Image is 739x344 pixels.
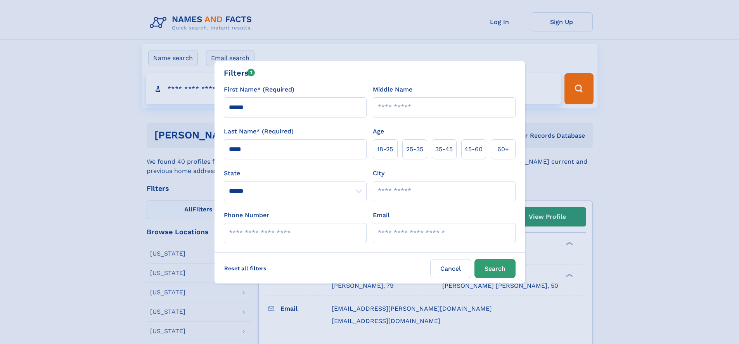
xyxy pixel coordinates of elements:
[373,211,389,220] label: Email
[406,145,423,154] span: 25‑35
[474,259,516,278] button: Search
[497,145,509,154] span: 60+
[224,127,294,136] label: Last Name* (Required)
[377,145,393,154] span: 18‑25
[224,67,255,79] div: Filters
[224,211,269,220] label: Phone Number
[435,145,453,154] span: 35‑45
[373,169,384,178] label: City
[464,145,483,154] span: 45‑60
[224,169,367,178] label: State
[373,127,384,136] label: Age
[219,259,272,278] label: Reset all filters
[373,85,412,94] label: Middle Name
[224,85,294,94] label: First Name* (Required)
[430,259,471,278] label: Cancel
